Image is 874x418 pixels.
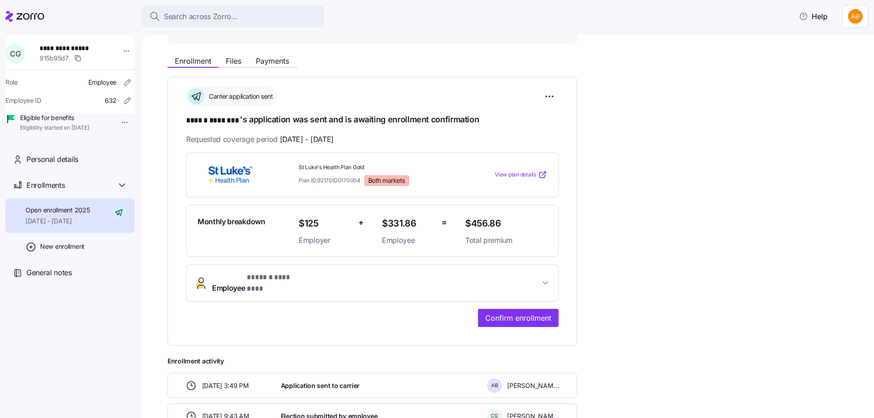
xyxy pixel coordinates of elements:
[198,164,263,185] img: St. Luke's Health Plan
[168,357,577,366] span: Enrollment activity
[382,235,434,246] span: Employee
[848,9,863,24] img: 42a6513890f28a9d591cc60790ab6045
[175,57,211,65] span: Enrollment
[358,216,364,229] span: +
[26,154,78,165] span: Personal details
[495,170,547,179] a: View plan details
[799,11,828,22] span: Help
[26,267,72,278] span: General notes
[5,78,18,87] span: Role
[299,176,361,184] span: Plan ID: 92170ID0170004
[186,114,559,126] h1: 's application was sent and is awaiting enrollment confirmation
[299,164,458,171] span: St Luke's Health Plan Gold
[40,54,69,63] span: 915b95d7
[281,381,360,390] span: Application sent to carrier
[40,242,85,251] span: New enrollment
[20,113,89,122] span: Eligible for benefits
[198,216,265,227] span: Monthly breakdown
[164,11,238,22] span: Search across Zorro...
[105,96,117,105] span: 632
[88,78,117,87] span: Employee
[792,7,835,25] button: Help
[25,217,90,226] span: [DATE] - [DATE]
[280,134,334,145] span: [DATE] - [DATE]
[299,235,351,246] span: Employer
[485,312,551,323] span: Confirm enrollment
[382,216,434,231] span: $331.86
[202,381,249,390] span: [DATE] 3:49 PM
[25,206,90,215] span: Open enrollment 2025
[20,124,89,132] span: Eligibility started on [DATE]
[507,381,559,390] span: [PERSON_NAME]
[5,96,41,105] span: Employee ID
[26,180,65,191] span: Enrollments
[491,383,498,388] span: A B
[495,171,536,179] span: View plan details
[10,50,20,57] span: C G
[465,235,547,246] span: Total premium
[368,176,405,185] span: Both markets
[226,57,241,65] span: Files
[478,309,559,327] button: Confirm enrollment
[206,92,273,101] span: Carrier application sent
[212,272,305,294] span: Employee
[186,134,334,145] span: Requested coverage period
[442,216,447,229] span: =
[256,57,289,65] span: Payments
[299,216,351,231] span: $125
[465,216,547,231] span: $456.86
[142,5,324,27] button: Search across Zorro...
